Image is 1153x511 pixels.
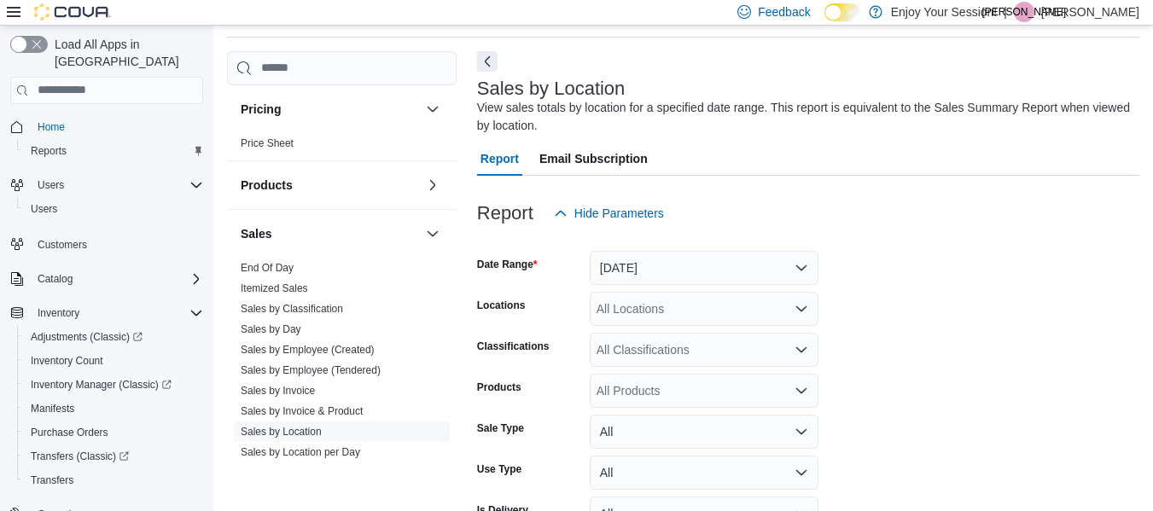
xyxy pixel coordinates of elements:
[3,231,210,256] button: Customers
[795,302,808,316] button: Open list of options
[24,327,203,347] span: Adjustments (Classic)
[31,473,73,487] span: Transfers
[795,384,808,398] button: Open list of options
[17,421,210,444] button: Purchase Orders
[24,375,203,395] span: Inventory Manager (Classic)
[982,2,1067,22] span: [PERSON_NAME]
[574,205,664,222] span: Hide Parameters
[241,282,308,294] a: Itemized Sales
[17,349,210,373] button: Inventory Count
[24,141,73,161] a: Reports
[824,3,860,21] input: Dark Mode
[24,446,203,467] span: Transfers (Classic)
[241,177,293,194] h3: Products
[31,235,94,255] a: Customers
[31,378,172,392] span: Inventory Manager (Classic)
[17,139,210,163] button: Reports
[422,224,443,244] button: Sales
[31,450,129,463] span: Transfers (Classic)
[241,344,375,356] a: Sales by Employee (Created)
[24,199,203,219] span: Users
[477,421,524,435] label: Sale Type
[241,303,343,315] a: Sales by Classification
[227,133,457,160] div: Pricing
[24,327,149,347] a: Adjustments (Classic)
[17,325,210,349] a: Adjustments (Classic)
[477,51,498,72] button: Next
[3,267,210,291] button: Catalog
[477,380,521,394] label: Products
[590,251,818,285] button: [DATE]
[1041,2,1139,22] p: [PERSON_NAME]
[17,197,210,221] button: Users
[24,398,203,419] span: Manifests
[38,238,87,252] span: Customers
[3,114,210,139] button: Home
[891,2,998,22] p: Enjoy Your Session!
[539,142,648,176] span: Email Subscription
[24,446,136,467] a: Transfers (Classic)
[422,175,443,195] button: Products
[241,136,294,150] span: Price Sheet
[241,385,315,397] a: Sales by Invoice
[31,175,203,195] span: Users
[3,301,210,325] button: Inventory
[241,225,419,242] button: Sales
[241,262,294,274] a: End Of Day
[31,426,108,439] span: Purchase Orders
[38,120,65,134] span: Home
[24,470,80,491] a: Transfers
[17,373,210,397] a: Inventory Manager (Classic)
[24,351,203,371] span: Inventory Count
[31,330,143,344] span: Adjustments (Classic)
[477,340,550,353] label: Classifications
[241,404,363,418] span: Sales by Invoice & Product
[17,444,210,468] a: Transfers (Classic)
[477,78,626,99] h3: Sales by Location
[24,351,110,371] a: Inventory Count
[241,177,419,194] button: Products
[241,302,343,316] span: Sales by Classification
[241,426,322,438] a: Sales by Location
[477,203,533,224] h3: Report
[34,3,111,20] img: Cova
[422,99,443,119] button: Pricing
[17,397,210,421] button: Manifests
[477,462,521,476] label: Use Type
[17,468,210,492] button: Transfers
[31,402,74,415] span: Manifests
[24,199,64,219] a: Users
[477,99,1131,135] div: View sales totals by location for a specified date range. This report is equivalent to the Sales ...
[241,446,360,458] a: Sales by Location per Day
[241,425,322,438] span: Sales by Location
[31,269,203,289] span: Catalog
[241,363,381,377] span: Sales by Employee (Tendered)
[31,269,79,289] button: Catalog
[24,398,81,419] a: Manifests
[241,137,294,149] a: Price Sheet
[241,405,363,417] a: Sales by Invoice & Product
[31,175,71,195] button: Users
[824,21,825,22] span: Dark Mode
[1014,2,1034,22] div: Justyn O'Toole
[241,282,308,295] span: Itemized Sales
[38,272,73,286] span: Catalog
[758,3,810,20] span: Feedback
[31,303,203,323] span: Inventory
[24,422,203,443] span: Purchase Orders
[38,306,79,320] span: Inventory
[241,225,272,242] h3: Sales
[241,261,294,275] span: End Of Day
[241,466,318,479] span: Sales by Product
[590,415,818,449] button: All
[590,456,818,490] button: All
[241,322,301,336] span: Sales by Day
[31,116,203,137] span: Home
[31,117,72,137] a: Home
[547,196,671,230] button: Hide Parameters
[48,36,203,70] span: Load All Apps in [GEOGRAPHIC_DATA]
[241,343,375,357] span: Sales by Employee (Created)
[480,142,519,176] span: Report
[24,422,115,443] a: Purchase Orders
[31,303,86,323] button: Inventory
